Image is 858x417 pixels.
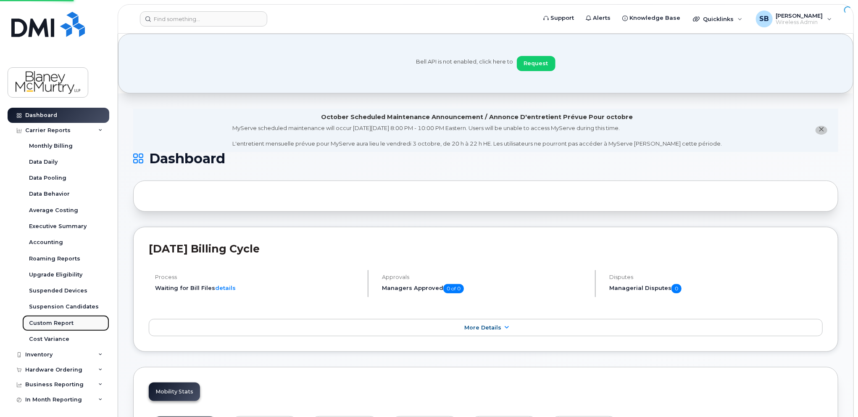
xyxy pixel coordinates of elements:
span: Dashboard [149,152,225,165]
div: MyServe scheduled maintenance will occur [DATE][DATE] 8:00 PM - 10:00 PM Eastern. Users will be u... [232,124,722,148]
h5: Managers Approved [382,284,587,293]
h2: [DATE] Billing Cycle [149,242,823,255]
span: 0 [671,284,682,293]
span: Request [524,59,548,67]
h4: Process [155,274,361,280]
button: close notification [816,126,827,135]
h4: Disputes [609,274,823,280]
button: Request [517,56,555,71]
div: October Scheduled Maintenance Announcement / Annonce D'entretient Prévue Pour octobre [321,113,633,122]
span: More Details [464,324,501,331]
span: 0 of 0 [443,284,464,293]
a: details [215,284,236,291]
li: Waiting for Bill Files [155,284,361,292]
h5: Managerial Disputes [609,284,823,293]
h4: Approvals [382,274,587,280]
span: Bell API is not enabled, click here to [416,58,513,71]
